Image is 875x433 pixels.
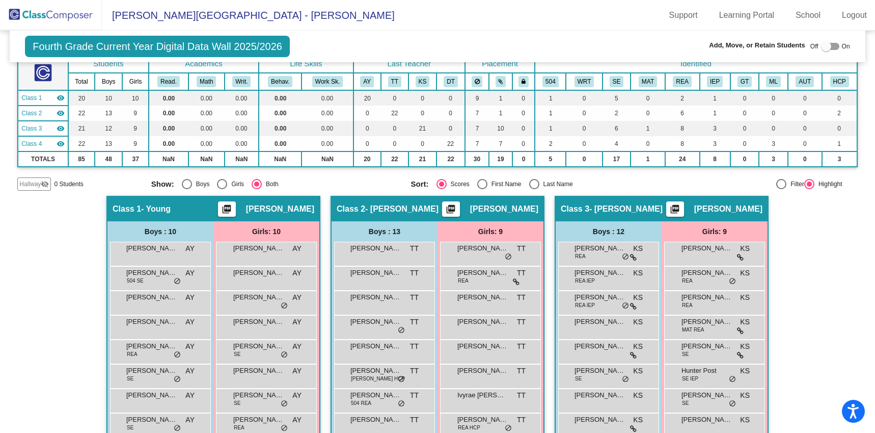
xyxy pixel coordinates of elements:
span: On [842,42,850,51]
td: 3 [759,151,788,167]
td: 0 [566,106,602,121]
td: 9 [465,90,489,106]
span: [PERSON_NAME] [PERSON_NAME] [126,243,177,253]
td: 0.00 [188,136,225,151]
mat-icon: visibility [57,124,65,133]
td: 10 [95,90,122,106]
td: 0 [759,121,788,136]
td: 3 [700,121,730,136]
span: Sort: [411,180,429,189]
td: 13 [95,136,122,151]
div: First Name [487,180,522,189]
div: Filter [786,180,804,189]
button: 504 [542,76,559,87]
span: do_not_disturb_alt [729,277,736,286]
span: 0 Students [54,180,83,189]
span: [PERSON_NAME] [126,317,177,327]
span: AY [185,317,195,327]
button: ML [766,76,780,87]
span: TT [410,243,419,254]
td: 0.00 [188,106,225,121]
td: 0 [408,106,437,121]
span: REA [575,252,586,260]
td: 0 [381,90,408,106]
span: do_not_disturb_alt [622,302,629,310]
mat-radio-group: Select an option [151,179,403,189]
td: 2 [535,136,566,151]
td: Amber Young - Young [18,90,68,106]
td: 0 [566,136,602,151]
td: 0.00 [225,136,259,151]
span: REA [458,277,469,285]
span: REA IEP [575,277,595,285]
td: 24 [665,151,700,167]
span: [PERSON_NAME] [233,341,284,351]
button: WRT [575,76,594,87]
td: 0.00 [302,106,353,121]
span: do_not_disturb_alt [281,302,288,310]
span: MAT REA [682,326,704,334]
td: 85 [68,151,95,167]
button: KS [416,76,430,87]
td: 0 [381,121,408,136]
td: 0 [730,121,759,136]
button: Work Sk. [312,76,343,87]
td: NaN [259,151,302,167]
th: Keep with students [489,73,512,90]
td: 6 [665,106,700,121]
mat-icon: visibility_off [41,180,49,188]
td: 0.00 [225,90,259,106]
th: Students [68,55,149,73]
th: Individualized Education Plan [700,73,730,90]
td: 0.00 [149,121,188,136]
td: 0 [730,151,759,167]
td: 7 [465,136,489,151]
th: Dillon Taylor [436,73,465,90]
td: 22 [381,151,408,167]
td: 0 [353,106,381,121]
mat-icon: visibility [57,109,65,117]
button: HCP [830,76,849,87]
td: NaN [149,151,188,167]
span: [PERSON_NAME] [470,204,538,214]
span: [PERSON_NAME] [575,317,625,327]
span: AY [292,341,302,352]
td: 0.00 [259,136,302,151]
td: 3 [700,136,730,151]
button: Print Students Details [218,201,236,217]
span: [PERSON_NAME] [126,292,177,302]
span: [PERSON_NAME] [233,268,284,278]
td: 0 [512,106,535,121]
th: Identified [535,55,857,73]
span: [PERSON_NAME] [PERSON_NAME] [350,317,401,327]
td: 0 [566,151,602,167]
td: 22 [68,136,95,151]
th: Tom Torres [381,73,408,90]
span: do_not_disturb_alt [174,277,181,286]
span: Class 1 [21,93,42,103]
span: KS [740,292,750,303]
td: 1 [822,136,857,151]
td: 22 [436,136,465,151]
td: 0 [730,90,759,106]
span: TT [517,317,526,327]
span: [PERSON_NAME] [681,292,732,302]
td: 10 [489,121,512,136]
button: IEP [707,76,723,87]
td: 1 [535,106,566,121]
span: KS [633,243,643,254]
span: [PERSON_NAME] [457,292,508,302]
td: 0 [353,121,381,136]
td: 0.00 [188,121,225,136]
span: [PERSON_NAME] [233,317,284,327]
td: Kim Smith - Smith [18,121,68,136]
td: 0 [759,106,788,121]
span: Class 1 [113,204,141,214]
span: Class 3 [21,124,42,133]
span: AY [292,243,302,254]
th: Last Teacher [353,55,465,73]
span: AY [185,292,195,303]
td: 1 [489,106,512,121]
th: Autism Program [788,73,822,90]
button: Read. [157,76,180,87]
